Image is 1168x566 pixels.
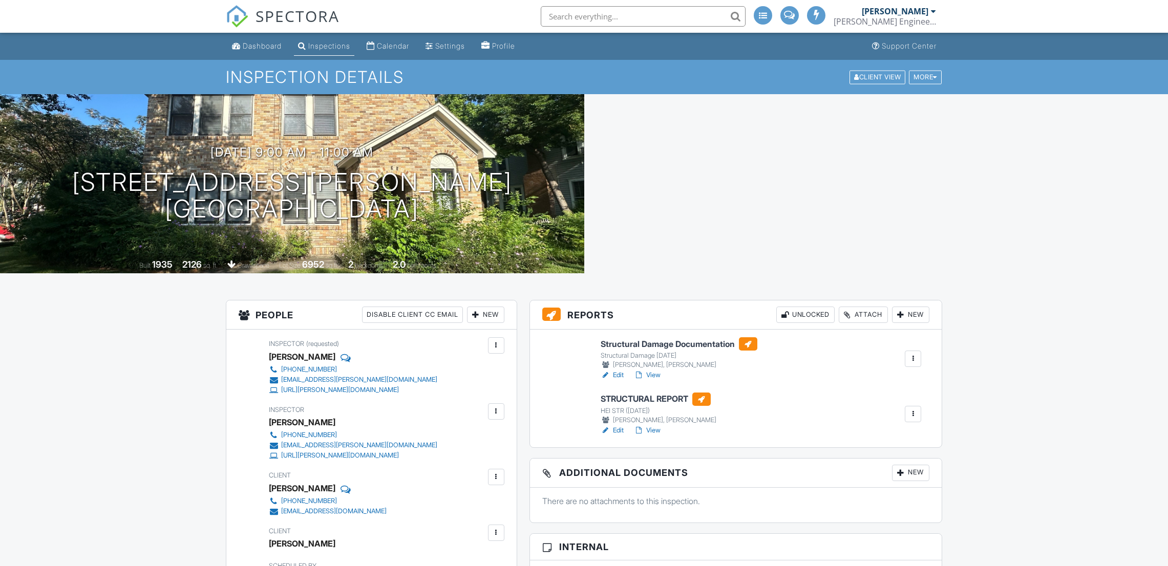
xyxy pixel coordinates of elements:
[279,262,301,269] span: Lot Size
[306,340,339,347] span: (requested)
[355,262,383,269] span: bedrooms
[281,386,399,394] div: [URL][PERSON_NAME][DOMAIN_NAME]
[269,440,437,450] a: [EMAIL_ADDRESS][PERSON_NAME][DOMAIN_NAME]
[363,37,413,56] a: Calendar
[601,393,716,425] a: STRUCTURAL REPORT HEI STR ([DATE]) [PERSON_NAME], [PERSON_NAME]
[281,451,399,460] div: [URL][PERSON_NAME][DOMAIN_NAME]
[226,14,339,35] a: SPECTORA
[152,259,173,270] div: 1935
[182,259,202,270] div: 2126
[530,300,942,330] h3: Reports
[243,41,282,50] div: Dashboard
[139,262,151,269] span: Built
[294,37,354,56] a: Inspections
[601,360,757,370] div: [PERSON_NAME], [PERSON_NAME]
[834,16,936,27] div: Hedderman Engineering. INC.
[601,407,716,415] div: HEI STR ([DATE])
[868,37,941,56] a: Support Center
[210,145,373,159] h3: [DATE] 9:00 am - 11:00 am
[421,37,469,56] a: Settings
[269,415,335,430] div: [PERSON_NAME]
[269,430,437,440] a: [PHONE_NUMBER]
[407,262,436,269] span: bathrooms
[269,364,437,375] a: [PHONE_NUMBER]
[492,41,515,50] div: Profile
[850,70,905,84] div: Client View
[269,406,304,413] span: Inspector
[882,41,937,50] div: Support Center
[226,5,248,28] img: The Best Home Inspection Software - Spectora
[909,70,942,84] div: More
[269,481,335,496] div: [PERSON_NAME]
[269,385,437,395] a: [URL][PERSON_NAME][DOMAIN_NAME]
[839,307,888,323] div: Attach
[308,41,350,50] div: Inspections
[269,496,387,506] a: [PHONE_NUMBER]
[269,340,304,347] span: Inspector
[362,307,463,323] div: Disable Client CC Email
[302,259,324,270] div: 6952
[862,6,928,16] div: [PERSON_NAME]
[892,465,929,481] div: New
[281,497,337,505] div: [PHONE_NUMBER]
[269,536,335,551] div: [PERSON_NAME]
[281,376,437,384] div: [EMAIL_ADDRESS][PERSON_NAME][DOMAIN_NAME]
[601,415,716,425] div: [PERSON_NAME], [PERSON_NAME]
[348,259,353,270] div: 2
[269,349,335,364] div: [PERSON_NAME]
[269,450,437,461] a: [URL][PERSON_NAME][DOMAIN_NAME]
[601,393,716,406] h6: STRUCTURAL REPORT
[848,73,908,80] a: Client View
[530,534,942,560] h3: Internal
[269,375,437,385] a: [EMAIL_ADDRESS][PERSON_NAME][DOMAIN_NAME]
[269,506,387,516] a: [EMAIL_ADDRESS][DOMAIN_NAME]
[228,37,286,56] a: Dashboard
[601,337,757,370] a: Structural Damage Documentation Structural Damage [DATE] [PERSON_NAME], [PERSON_NAME]
[256,5,339,27] span: SPECTORA
[530,459,942,488] h3: Additional Documents
[601,370,624,380] a: Edit
[281,507,387,515] div: [EMAIL_ADDRESS][DOMAIN_NAME]
[281,365,337,374] div: [PHONE_NUMBER]
[393,259,406,270] div: 2.0
[541,6,746,27] input: Search everything...
[269,471,291,479] span: Client
[601,337,757,351] h6: Structural Damage Documentation
[226,300,517,330] h3: People
[892,307,929,323] div: New
[377,41,409,50] div: Calendar
[281,431,337,439] div: [PHONE_NUMBER]
[776,307,835,323] div: Unlocked
[203,262,218,269] span: sq. ft.
[634,425,661,436] a: View
[269,527,291,535] span: Client
[542,495,930,507] p: There are no attachments to this inspection.
[281,441,437,449] div: [EMAIL_ADDRESS][PERSON_NAME][DOMAIN_NAME]
[601,352,757,360] div: Structural Damage [DATE]
[326,262,338,269] span: sq.ft.
[601,425,624,436] a: Edit
[435,41,465,50] div: Settings
[226,68,943,86] h1: Inspection Details
[477,37,519,56] a: Profile
[467,307,504,323] div: New
[634,370,661,380] a: View
[238,262,269,269] span: crawlspace
[72,169,512,223] h1: [STREET_ADDRESS][PERSON_NAME] [GEOGRAPHIC_DATA]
